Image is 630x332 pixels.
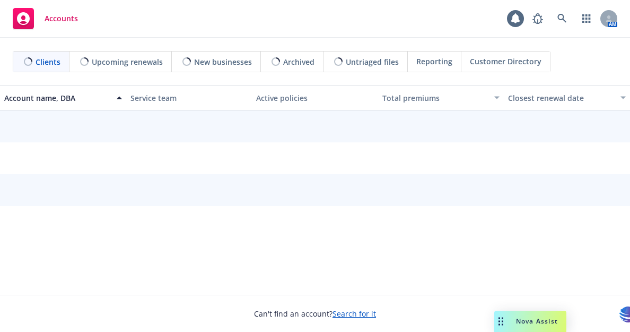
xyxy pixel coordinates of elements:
span: Nova Assist [516,317,558,326]
a: Switch app [576,8,597,29]
button: Total premiums [378,85,504,110]
div: Service team [130,92,248,104]
span: Untriaged files [346,56,399,67]
div: Total premiums [382,92,488,104]
span: Customer Directory [470,56,541,67]
span: Archived [283,56,314,67]
span: New businesses [194,56,252,67]
span: Accounts [45,14,78,23]
span: Clients [36,56,60,67]
a: Accounts [8,4,82,33]
span: Can't find an account? [254,308,376,319]
a: Search for it [332,309,376,319]
span: Upcoming renewals [92,56,163,67]
div: Active policies [256,92,374,104]
div: Account name, DBA [4,92,110,104]
button: Nova Assist [494,311,566,332]
a: Report a Bug [527,8,548,29]
span: Reporting [416,56,452,67]
div: Closest renewal date [508,92,614,104]
button: Active policies [252,85,378,110]
a: Search [552,8,573,29]
button: Service team [126,85,252,110]
div: Drag to move [494,311,507,332]
button: Closest renewal date [504,85,630,110]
